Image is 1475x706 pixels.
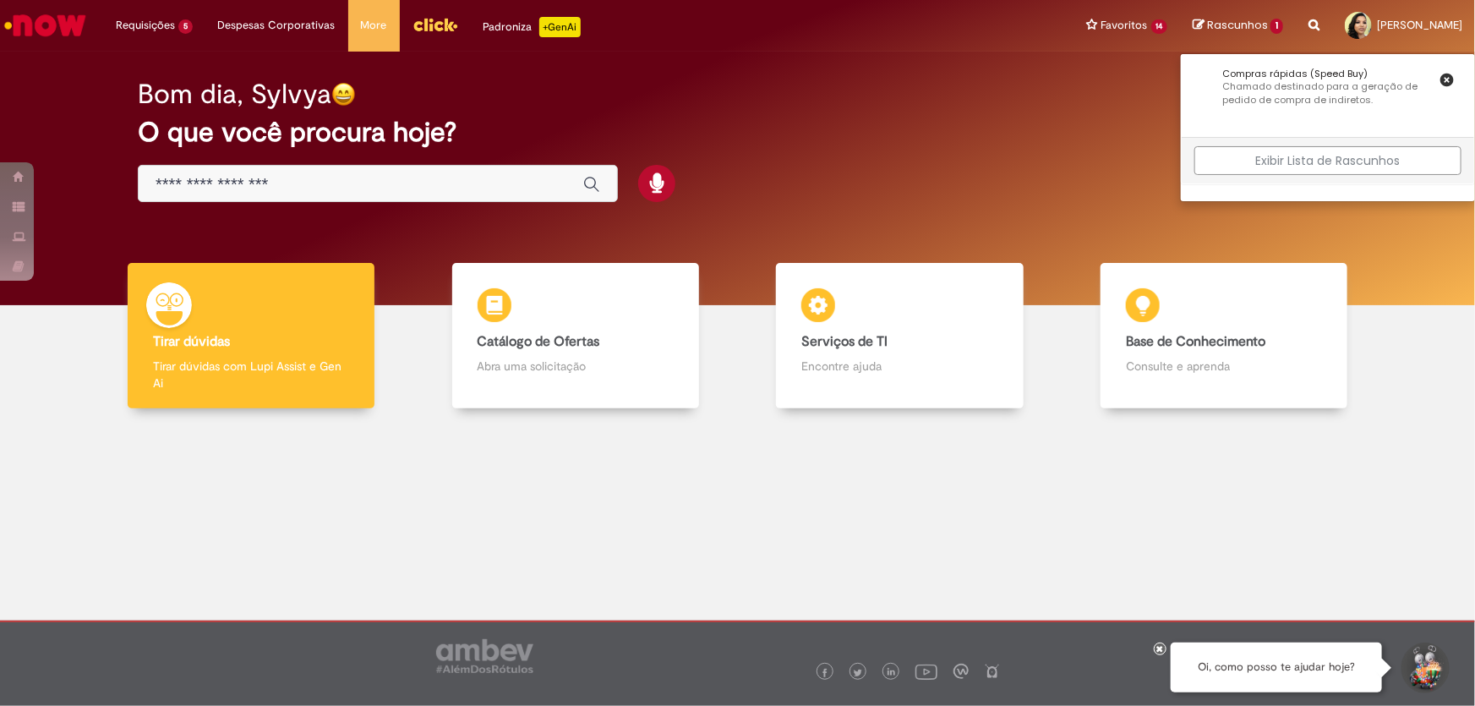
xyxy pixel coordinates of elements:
b: Catálogo de Ofertas [478,333,600,350]
h2: Bom dia, Sylvya [138,79,331,109]
img: happy-face.png [331,82,356,107]
span: 5 [178,19,193,34]
a: Catálogo de Ofertas Abra uma solicitação [413,263,738,409]
p: Encontre ajuda [801,358,997,375]
span: Favoritos [1101,17,1148,34]
b: Serviços de TI [801,333,888,350]
span: Requisições [116,17,175,34]
button: Iniciar Conversa de Suporte [1399,643,1450,693]
p: Consulte e aprenda [1126,358,1322,375]
span: More [361,17,387,34]
a: Tirar dúvidas Tirar dúvidas com Lupi Assist e Gen Ai [89,263,413,409]
img: logo_footer_workplace.png [953,664,969,679]
p: +GenAi [539,17,581,37]
img: click_logo_yellow_360x200.png [412,12,458,37]
p: Abra uma solicitação [478,358,674,375]
img: logo_footer_ambev_rotulo_gray.png [436,639,533,673]
div: Padroniza [483,17,581,37]
img: logo_footer_youtube.png [915,660,937,682]
p: Tirar dúvidas com Lupi Assist e Gen Ai [153,358,349,391]
a: Serviços de TI Encontre ajuda [738,263,1063,409]
h2: O que você procura hoje? [138,118,1337,147]
b: Base de Conhecimento [1126,333,1265,350]
a: Rascunhos [1193,18,1283,34]
a: Compras rápidas (Speed Buy) [1194,68,1432,116]
span: 1 [1270,19,1283,34]
span: [PERSON_NAME] [1377,18,1462,32]
div: Oi, como posso te ajudar hoje? [1171,643,1382,692]
p: Chamado destinado para a geração de pedido de compra de indiretos. [1222,80,1432,107]
a: Exibir Lista de Rascunhos [1194,146,1461,175]
img: logo_footer_naosei.png [985,664,1000,679]
div: Compras rápidas (Speed Buy) [1222,68,1432,81]
img: ServiceNow [2,8,89,42]
span: Despesas Corporativas [218,17,336,34]
span: 14 [1151,19,1168,34]
img: logo_footer_linkedin.png [888,668,896,678]
span: Rascunhos [1207,17,1268,33]
b: Tirar dúvidas [153,333,230,350]
img: logo_footer_facebook.png [821,669,829,677]
a: Base de Conhecimento Consulte e aprenda [1062,263,1386,409]
img: logo_footer_twitter.png [854,669,862,677]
